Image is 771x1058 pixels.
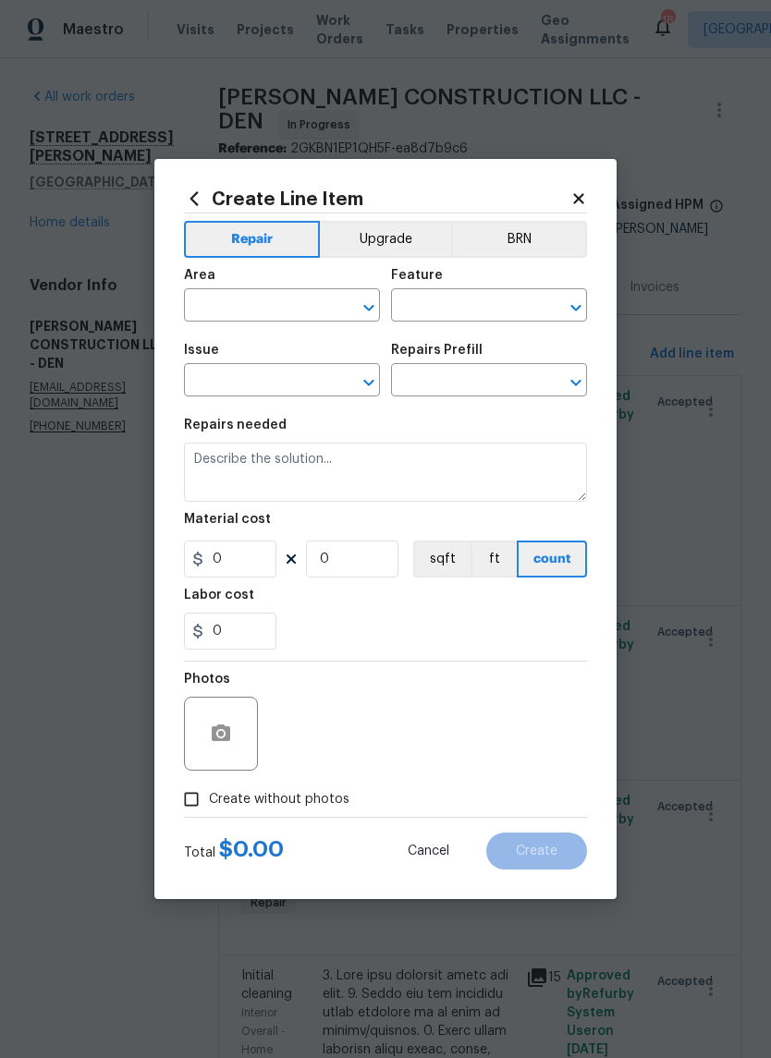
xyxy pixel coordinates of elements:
button: Upgrade [320,221,452,258]
button: Repair [184,221,320,258]
button: Open [563,370,589,395]
button: Cancel [378,833,479,870]
h2: Create Line Item [184,188,570,209]
h5: Labor cost [184,589,254,602]
div: Total [184,840,284,862]
h5: Repairs Prefill [391,344,483,357]
button: Open [356,370,382,395]
button: BRN [451,221,587,258]
span: $ 0.00 [219,838,284,860]
h5: Material cost [184,513,271,526]
button: count [517,541,587,578]
h5: Area [184,269,215,282]
h5: Photos [184,673,230,686]
button: Create [486,833,587,870]
button: Open [356,295,382,321]
h5: Issue [184,344,219,357]
h5: Feature [391,269,443,282]
span: Cancel [408,845,449,858]
button: Open [563,295,589,321]
span: Create [516,845,557,858]
span: Create without photos [209,790,349,809]
button: ft [471,541,517,578]
h5: Repairs needed [184,419,287,432]
button: sqft [413,541,471,578]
